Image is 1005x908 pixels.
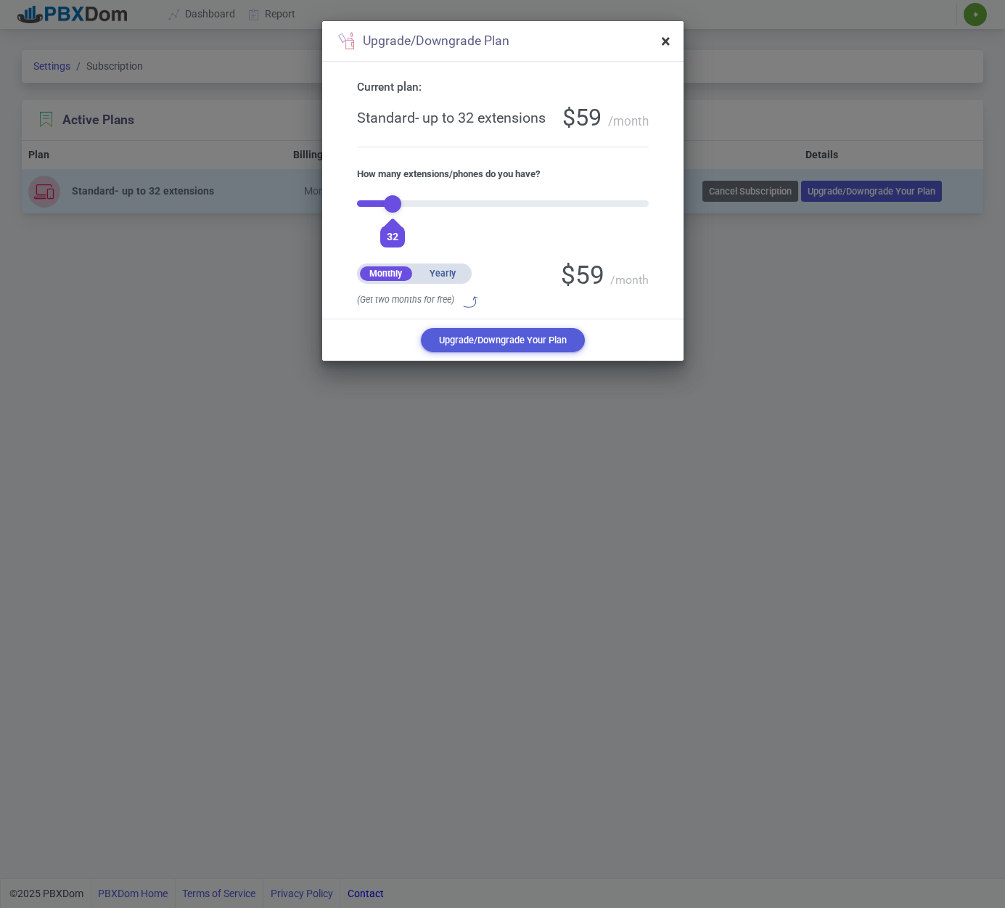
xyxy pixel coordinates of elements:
[387,231,398,242] span: 32
[337,31,509,50] div: Upgrade/Downgrade plan
[661,33,670,50] button: Close
[575,260,604,290] span: 59
[661,31,670,52] span: ×
[357,79,649,96] p: Current plan:
[561,260,604,290] span: $
[414,264,472,283] label: Yearly
[562,104,602,131] span: $ 59
[357,167,649,181] div: How many extensions/phones do you have?
[357,110,546,126] span: Standard- up to 32 extensions
[357,264,414,283] label: Monthly
[608,114,649,128] span: / month
[610,273,649,287] span: / month
[421,328,585,352] button: Upgrade/Downgrade Your Plan
[357,295,454,305] span: (Get two months for free)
